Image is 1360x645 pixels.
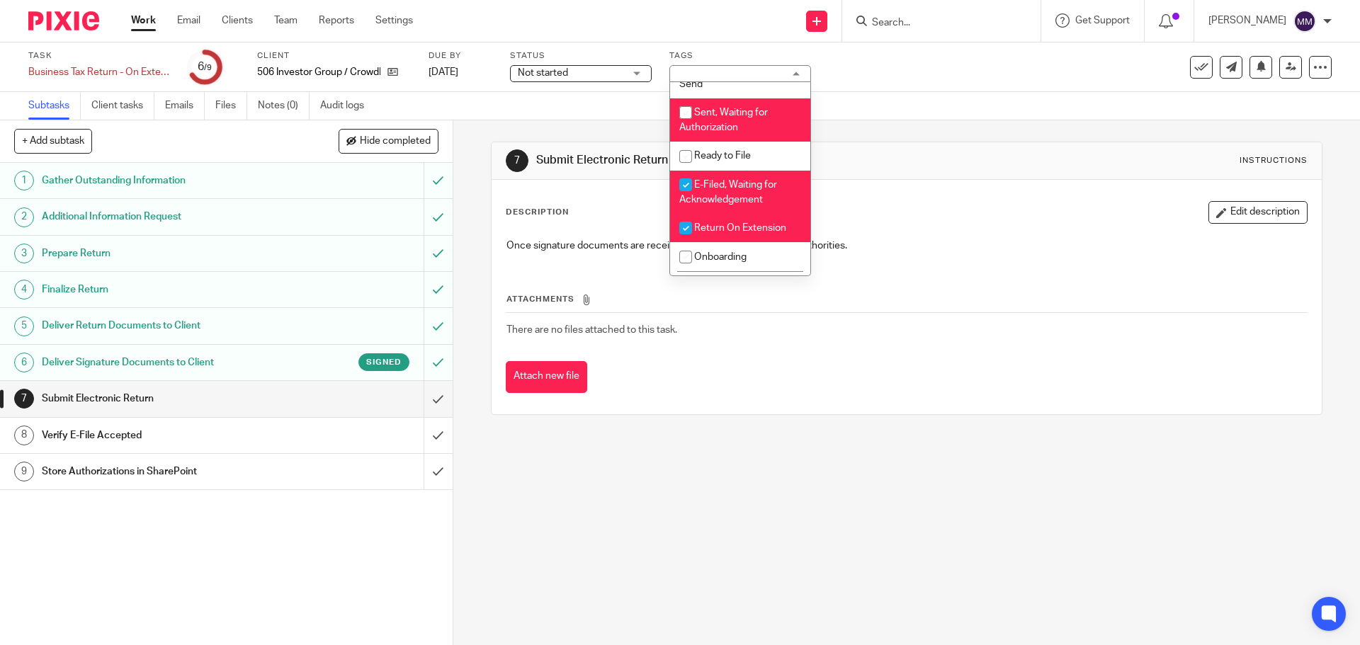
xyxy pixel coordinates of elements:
input: Search [871,17,998,30]
h1: Verify E-File Accepted [42,425,287,446]
a: Subtasks [28,92,81,120]
span: [DATE] [429,67,458,77]
h1: Store Authorizations in SharePoint [42,461,287,482]
label: Due by [429,50,492,62]
small: /9 [204,64,212,72]
img: Pixie [28,11,99,30]
a: Files [215,92,247,120]
span: Ready to File [694,151,751,161]
div: 3 [14,244,34,263]
label: Tags [669,50,811,62]
a: Work [131,13,156,28]
span: Not started [518,68,568,78]
a: Notes (0) [258,92,310,120]
h1: Finalize Return [42,279,287,300]
p: Description [506,207,569,218]
span: There are no files attached to this task. [506,325,677,335]
a: Reports [319,13,354,28]
a: Client tasks [91,92,154,120]
div: 5 [14,316,34,336]
button: Hide completed [339,129,438,153]
a: Settings [375,13,413,28]
div: 8 [14,426,34,445]
h1: Deliver Signature Documents to Client [42,352,287,373]
div: 6 [198,59,212,75]
div: 1 [14,171,34,190]
h1: Submit Electronic Return [42,388,287,409]
span: Hide completed [360,136,431,147]
img: svg%3E [1293,10,1316,33]
span: E-Filed, Waiting for Acknowledgement [679,180,777,205]
h1: Prepare Return [42,243,287,264]
div: 7 [14,389,34,409]
a: Audit logs [320,92,375,120]
label: Status [510,50,652,62]
span: Return On Extension [694,223,786,233]
a: Team [274,13,297,28]
button: Edit description [1208,201,1308,224]
a: Clients [222,13,253,28]
div: 9 [14,462,34,481]
h1: Deliver Return Documents to Client [42,315,287,336]
span: Sent, Waiting for Authorization [679,108,768,132]
label: Client [257,50,411,62]
a: Email [177,13,200,28]
div: 6 [14,353,34,372]
p: 506 Investor Group / CrowdDD [257,65,380,79]
h1: Submit Electronic Return [536,153,937,168]
span: Signed [366,356,402,368]
button: + Add subtask [14,129,92,153]
div: 7 [506,149,528,172]
button: Attach new file [506,361,587,393]
h1: Additional Information Request [42,206,287,227]
div: Business Tax Return - On Extension - KKR [28,65,170,79]
span: Reviewed, Ready to Send [679,64,781,89]
p: Once signature documents are received, submit returns to taxing authorities. [506,239,1306,253]
div: Instructions [1240,155,1308,166]
label: Task [28,50,170,62]
span: Onboarding [694,252,747,262]
span: Attachments [506,295,574,303]
div: 4 [14,280,34,299]
span: Get Support [1075,16,1130,25]
a: Emails [165,92,205,120]
p: [PERSON_NAME] [1208,13,1286,28]
h1: Gather Outstanding Information [42,170,287,191]
div: 2 [14,207,34,227]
